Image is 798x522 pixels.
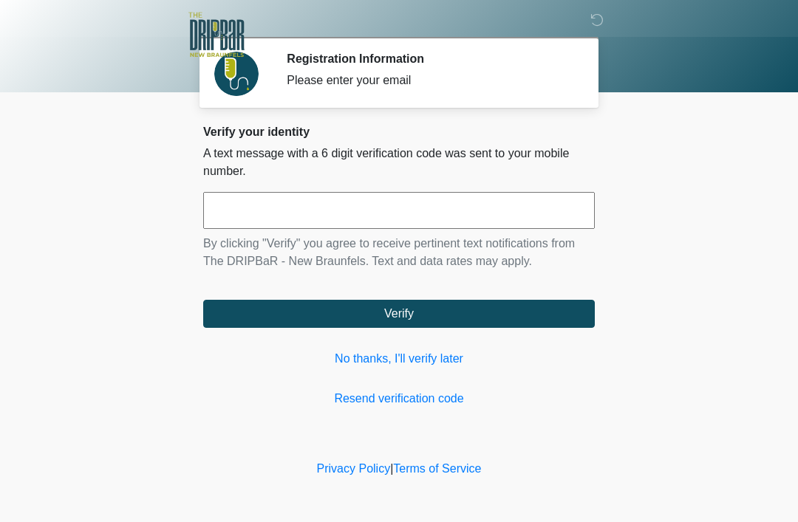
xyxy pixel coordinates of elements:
[203,235,595,270] p: By clicking "Verify" you agree to receive pertinent text notifications from The DRIPBaR - New Bra...
[317,462,391,475] a: Privacy Policy
[287,72,573,89] div: Please enter your email
[390,462,393,475] a: |
[214,52,259,96] img: Agent Avatar
[393,462,481,475] a: Terms of Service
[188,11,245,59] img: The DRIPBaR - New Braunfels Logo
[203,145,595,180] p: A text message with a 6 digit verification code was sent to your mobile number.
[203,300,595,328] button: Verify
[203,390,595,408] a: Resend verification code
[203,350,595,368] a: No thanks, I'll verify later
[203,125,595,139] h2: Verify your identity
